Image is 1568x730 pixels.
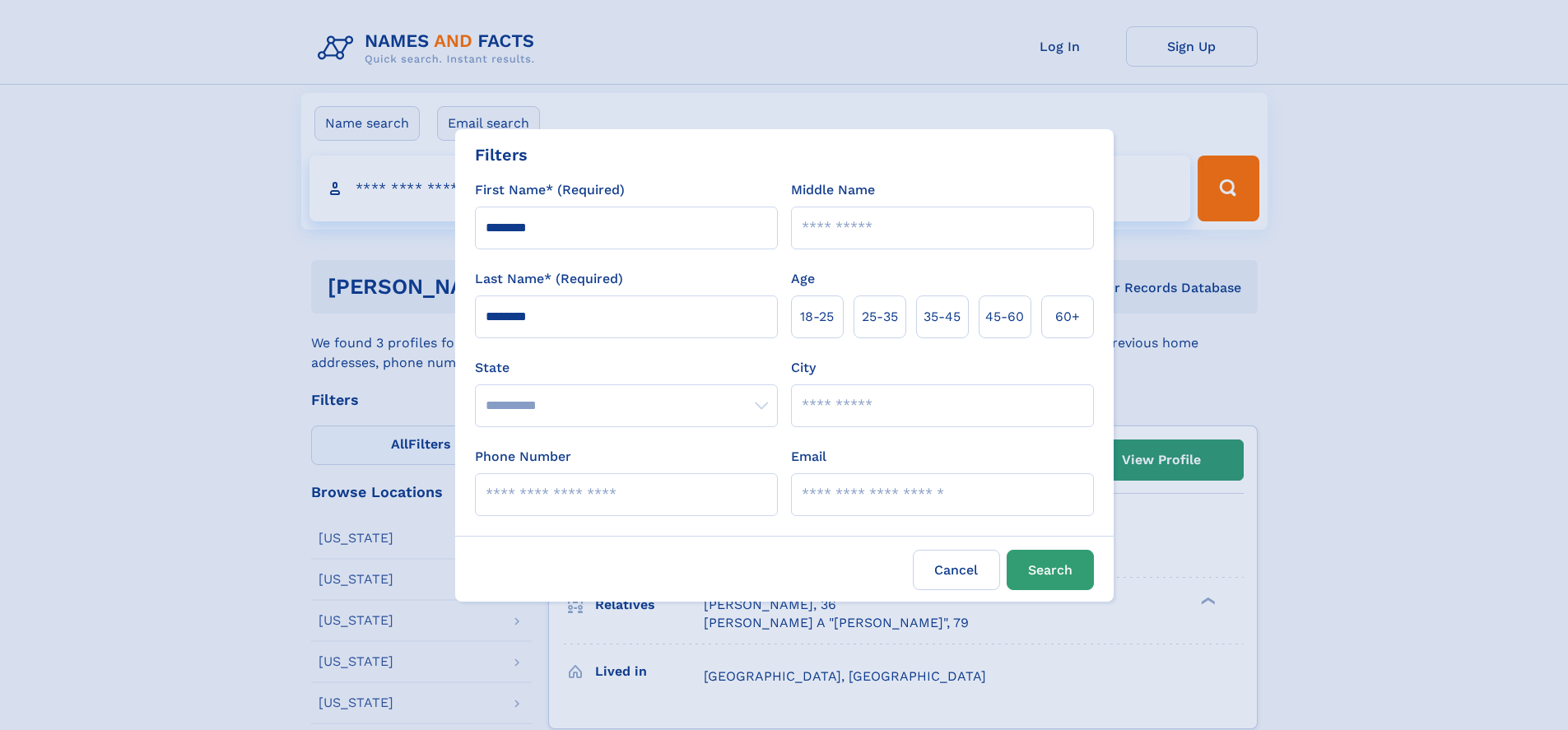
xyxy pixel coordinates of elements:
[475,269,623,289] label: Last Name* (Required)
[475,358,778,378] label: State
[862,307,898,327] span: 25‑35
[985,307,1024,327] span: 45‑60
[791,180,875,200] label: Middle Name
[800,307,834,327] span: 18‑25
[1055,307,1080,327] span: 60+
[475,142,528,167] div: Filters
[791,358,816,378] label: City
[791,447,826,467] label: Email
[475,447,571,467] label: Phone Number
[475,180,625,200] label: First Name* (Required)
[1007,550,1094,590] button: Search
[913,550,1000,590] label: Cancel
[791,269,815,289] label: Age
[924,307,961,327] span: 35‑45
